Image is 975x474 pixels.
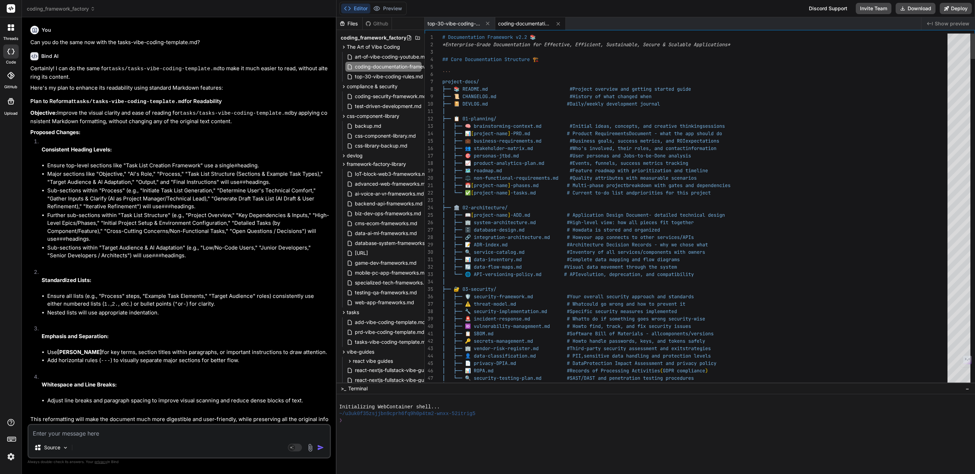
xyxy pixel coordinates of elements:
span: Architecture Decision Records - why we chose what [570,241,708,248]
div: 13 [425,122,433,130]
div: 32 [425,263,433,271]
li: Use for key terms, section titles within paragraphs, or important instructions to draw attention. [47,348,329,356]
span: IoT-block-web3-frameworks.md [354,170,430,178]
span: │ ├── 🔧 security-implementation.md # [442,308,570,314]
span: css-library-backup.md [354,142,408,150]
span: ├── 📚 README.md # [442,86,573,92]
span: data-ai-ml-frameworks.md [354,229,418,238]
strong: [PERSON_NAME] [57,349,102,355]
span: mobile-pc-app-frameworks.md [354,269,428,277]
div: 17 [425,152,433,160]
span: Records of Processing Activities [570,367,660,374]
div: 1 [425,34,433,41]
div: 44 [425,352,433,360]
div: 30 [425,248,433,256]
span: react-nextjs-fullstack-vibe-guide.yaml [354,376,444,384]
span: web-app-frameworks.md [354,298,415,307]
span: devlog [347,152,363,159]
div: 25 [425,211,433,219]
span: coding_framework_factory [27,5,95,12]
div: 18 [425,160,433,167]
li: Nested lists will use appropriate indentation. [47,309,329,317]
span: ├── 📔 DEVLOG.md # [442,101,570,107]
span: Feature roadmap with prioritization and timeline [573,167,708,174]
span: -ADD.md # Application Design Document [510,212,649,218]
span: ├── 🔐 03-security/ [442,286,496,292]
div: 46 [425,367,433,374]
span: │ ├── 🎯 personas-jtbd.md # [442,152,573,159]
img: icon [317,444,324,451]
span: ] [508,212,510,218]
span: privacy [95,460,107,464]
span: │ [442,278,445,285]
span: sensitive data handling and protection levels [584,353,711,359]
div: 6 [425,71,433,78]
span: │ [442,197,445,203]
span: advanced-web-frameworks.md [354,180,429,188]
div: 10 [425,100,433,108]
h6: You [42,26,51,34]
div: 40 [425,323,433,330]
span: evolution, deprecation, and compatibility [578,271,694,277]
div: 20 [425,174,433,182]
span: [ [471,130,474,137]
span: information [685,145,716,151]
div: 37 [425,300,433,308]
div: 38 [425,308,433,315]
div: Discord Support [805,3,852,14]
span: [ [471,190,474,196]
span: Complete data mapping and flow diagrams [570,256,680,263]
span: cms-ecom-frameworks.md [354,219,418,228]
span: specialized-tech-frameworks.md [354,278,432,287]
span: Who's involved, their roles, and contact [573,145,685,151]
p: Source [44,444,60,451]
li: Further sub-sections within "Task List Structure" (e.g., "Project Overview," "Key Dependencies & ... [47,211,329,244]
span: - detailed technical design [649,212,725,218]
div: 11 [425,108,433,115]
span: tasks [347,309,359,316]
label: GitHub [4,84,17,90]
span: to handle passwords, keys, and tokens safely [581,338,705,344]
div: 42 [425,337,433,345]
div: 2 [425,41,433,48]
code: ### [56,236,66,242]
span: │ ├── 🚨 incident-response.md # What [442,316,584,322]
span: ) [705,367,708,374]
span: expectations [685,138,719,144]
span: │ ├── 🗺️ roadmap.md # [442,167,573,174]
span: -phases.md # Multi-phase project [510,182,626,188]
button: Preview [370,4,405,13]
div: 16 [425,145,433,152]
span: Protection Impact Assessment and privacy policy [584,360,716,366]
span: -PRD.md # Product Requirements [510,130,629,137]
span: vibe-guides [347,348,374,355]
span: ] [508,182,510,188]
li: Ensure all lists (e.g., "Process" steps, "Example Task Elements," "Target Audience" roles) consis... [47,292,329,309]
div: 3 [425,48,433,56]
code: --- [101,358,110,364]
span: prd-vibe-coding-template.md [354,328,425,336]
span: [ [471,212,474,218]
div: Github [363,20,392,27]
span: │ └── ✅ [442,190,471,196]
span: Initializing WebContainer shell... [339,404,440,410]
div: 26 [425,219,433,226]
div: 34 [425,278,433,286]
span: │ └── 🔍 security-testing-plan.md # [442,375,570,381]
span: breakdown with gates and dependencies [626,182,731,188]
span: − [965,385,969,392]
span: strategies [683,345,711,352]
span: your app connects to other services/APIs [581,234,694,240]
span: project-docs/ [442,78,479,85]
span: │ ├── 📊 ROPA.md # [442,367,570,374]
span: coding-documentation-framework.md [354,62,444,71]
span: │ ├── 🔍 service-catalog.md # [442,249,570,255]
span: Project overview and getting started guide [573,86,691,92]
code: - [183,301,186,307]
span: biz-dev-ops-frameworks.md [354,209,422,218]
span: Document - what the app should do [629,130,722,137]
code: tasks/tasks-vibe-coding-template.md [109,66,220,72]
p: Can you do the same now with the tasks-vibe-coding-template.md? [30,38,329,47]
span: >_ [341,385,346,392]
button: Download [896,3,935,14]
